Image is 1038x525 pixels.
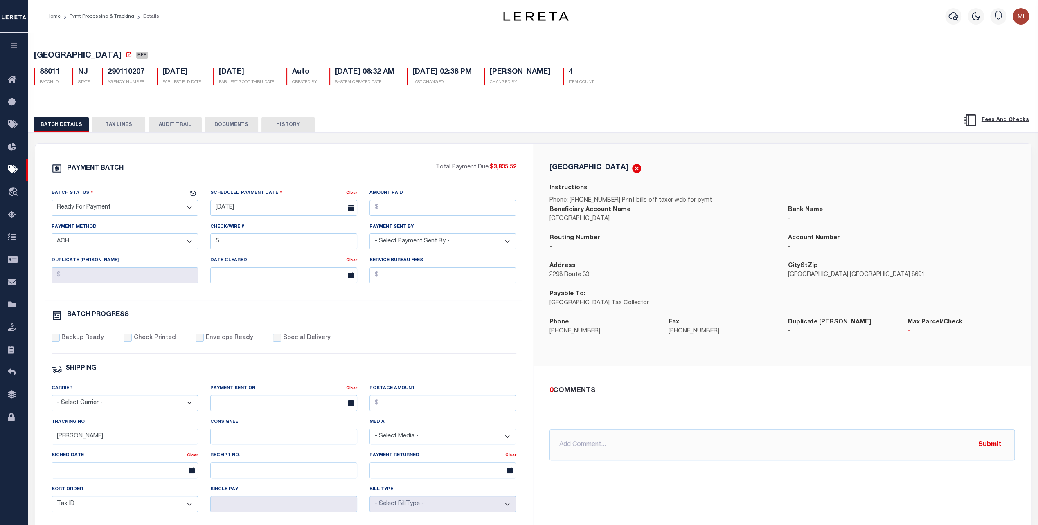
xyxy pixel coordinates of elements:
label: Date Cleared [210,257,247,264]
p: 2298 Route 33 [549,271,776,280]
p: - [907,327,1015,336]
p: Phone: [PHONE_NUMBER] Print bills off taxer web for pymt [549,196,1015,205]
p: - [788,243,1015,252]
label: Batch Status [52,189,93,197]
label: Tracking No [52,419,85,426]
h5: [PERSON_NAME] [490,68,551,77]
img: svg+xml;base64,PHN2ZyB4bWxucz0iaHR0cDovL3d3dy53My5vcmcvMjAwMC9zdmciIHBvaW50ZXItZXZlbnRzPSJub25lIi... [1013,8,1029,25]
button: Submit [973,436,1006,453]
label: Max Parcel/Check [907,318,963,327]
h5: [DATE] 02:38 PM [412,68,472,77]
input: $ [52,267,198,283]
label: Duplicate [PERSON_NAME] [52,257,119,264]
label: Signed Date [52,452,84,459]
button: TAX LINES [92,117,145,132]
label: Sort Order [52,486,83,493]
button: Fees And Checks [960,112,1032,129]
label: Instructions [549,184,588,193]
h6: BATCH PROGRESS [67,312,129,318]
p: AGENCY NUMBER [108,79,144,85]
h5: 290110207 [108,68,144,77]
label: Address [549,261,576,271]
label: Phone [549,318,569,327]
input: Add Comment... [549,429,1015,460]
a: Clear [346,191,357,195]
label: Receipt No. [210,452,240,459]
label: Duplicate [PERSON_NAME] [788,318,871,327]
h5: [DATE] [219,68,274,77]
button: AUDIT TRAIL [149,117,202,132]
li: Details [134,13,159,20]
h5: [GEOGRAPHIC_DATA] [549,164,628,171]
a: Clear [346,386,357,390]
label: Service Bureau Fees [369,257,423,264]
a: Clear [346,258,357,262]
input: $ [369,395,516,411]
span: $3,835.52 [490,164,516,170]
label: Amount Paid [369,190,403,197]
button: BATCH DETAILS [34,117,89,132]
p: - [788,327,895,336]
a: Clear [505,453,516,458]
input: $ [369,267,516,283]
p: BATCH ID [40,79,60,85]
label: Single Pay [210,486,238,493]
label: Backup Ready [61,334,104,343]
button: DOCUMENTS [205,117,258,132]
label: Check Printed [134,334,176,343]
label: Postage Amount [369,385,415,392]
p: CHANGED BY [490,79,551,85]
label: Special Delivery [283,334,331,343]
label: Bank Name [788,205,823,215]
p: [PHONE_NUMBER] [669,327,776,336]
a: Home [47,14,61,19]
label: Check/Wire # [210,224,244,231]
label: Beneficiary Account Name [549,205,630,215]
label: Scheduled Payment Date [210,189,282,197]
h5: 4 [569,68,594,77]
img: logo-dark.svg [503,12,569,21]
label: Consignee [210,419,238,426]
p: EARLIEST ELD DATE [162,79,201,85]
h5: NJ [78,68,90,77]
i: travel_explore [8,187,21,198]
a: Pymt Processing & Tracking [70,14,134,19]
label: Bill Type [369,486,393,493]
p: ITEM COUNT [569,79,594,85]
p: STATE [78,79,90,85]
label: Routing Number [549,233,600,243]
span: 0 [549,387,553,394]
p: SYSTEM CREATED DATE [335,79,394,85]
span: RFP [136,52,148,59]
p: CREATED BY [292,79,317,85]
span: [GEOGRAPHIC_DATA] [34,52,122,60]
input: $ [369,200,516,216]
label: Payment Method [52,224,97,231]
p: - [788,215,1015,224]
p: EARLIEST GOOD THRU DATE [219,79,274,85]
label: Media [369,419,385,426]
label: CityStZip [788,261,818,271]
a: Clear [187,453,198,458]
h5: [DATE] [162,68,201,77]
p: [GEOGRAPHIC_DATA] [549,215,776,224]
h5: 88011 [40,68,60,77]
h6: PAYMENT BATCH [67,165,124,172]
h5: Auto [292,68,317,77]
h5: [DATE] 08:32 AM [335,68,394,77]
p: [PHONE_NUMBER] [549,327,657,336]
a: RFP [136,52,148,61]
h6: SHIPPING [65,365,97,372]
label: Payable To: [549,289,585,299]
p: LAST CHANGED [412,79,472,85]
button: HISTORY [261,117,315,132]
p: [GEOGRAPHIC_DATA] Tax Collector [549,299,776,308]
label: Payment Returned [369,452,419,459]
p: - [549,243,776,252]
label: Payment Sent On [210,385,255,392]
label: Fax [669,318,679,327]
p: [GEOGRAPHIC_DATA] [GEOGRAPHIC_DATA] 8691 [788,271,1015,280]
label: Carrier [52,385,72,392]
label: Payment Sent By [369,224,414,231]
label: Envelope Ready [206,334,253,343]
